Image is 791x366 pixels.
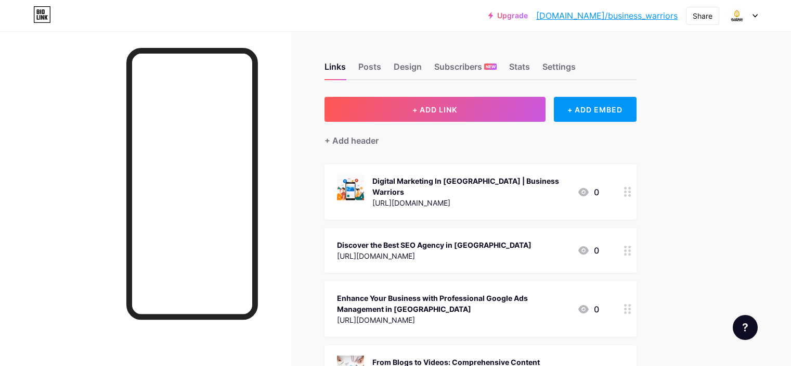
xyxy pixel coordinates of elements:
[542,60,576,79] div: Settings
[325,97,546,122] button: + ADD LINK
[358,60,381,79] div: Posts
[337,250,531,261] div: [URL][DOMAIN_NAME]
[577,244,599,257] div: 0
[337,293,569,314] div: Enhance Your Business with Professional Google Ads Management in [GEOGRAPHIC_DATA]
[337,174,364,201] img: Digital Marketing In Perth | Business Warriors
[412,105,457,114] span: + ADD LINK
[536,9,678,22] a: [DOMAIN_NAME]/business_warriors
[727,6,747,26] img: business_warriors
[577,303,599,315] div: 0
[486,64,496,70] span: NEW
[509,60,530,79] div: Stats
[554,97,637,122] div: + ADD EMBED
[337,239,531,250] div: Discover the Best SEO Agency in [GEOGRAPHIC_DATA]
[394,60,422,79] div: Design
[372,175,569,197] div: Digital Marketing In [GEOGRAPHIC_DATA] | Business Warriors
[434,60,497,79] div: Subscribers
[577,186,599,198] div: 0
[372,197,569,208] div: [URL][DOMAIN_NAME]
[325,134,379,147] div: + Add header
[325,60,346,79] div: Links
[337,314,569,325] div: [URL][DOMAIN_NAME]
[488,11,528,20] a: Upgrade
[693,10,712,21] div: Share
